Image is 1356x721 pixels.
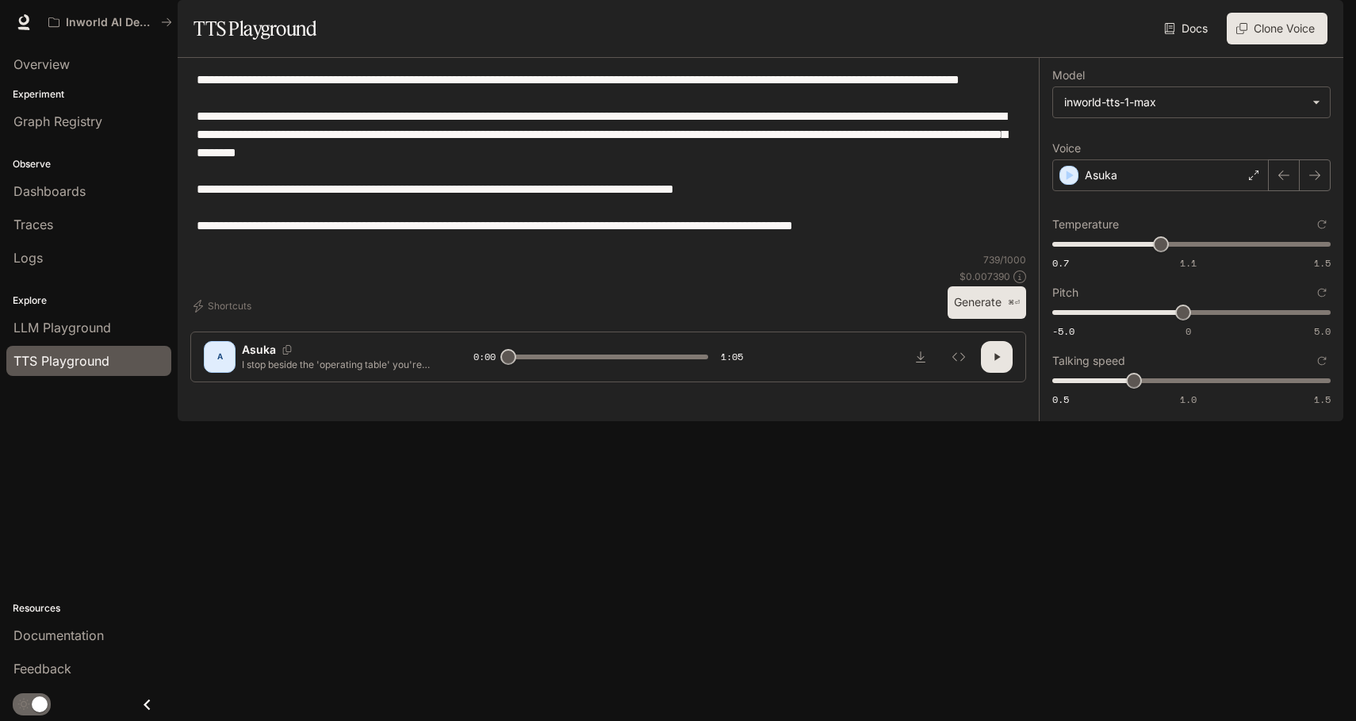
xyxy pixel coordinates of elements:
[242,358,435,371] p: I stop beside the 'operating table' you're sitting on. "This is an anesthesia mask. It's how I'll...
[1052,355,1125,366] p: Talking speed
[1186,324,1191,338] span: 0
[1064,94,1304,110] div: inworld-tts-1-max
[1085,167,1117,183] p: Asuka
[905,341,937,373] button: Download audio
[1052,393,1069,406] span: 0.5
[1227,13,1327,44] button: Clone Voice
[943,341,975,373] button: Inspect
[1313,284,1331,301] button: Reset to default
[1008,298,1020,308] p: ⌘⏎
[1052,219,1119,230] p: Temperature
[1314,324,1331,338] span: 5.0
[1053,87,1330,117] div: inworld-tts-1-max
[1052,287,1078,298] p: Pitch
[1180,256,1197,270] span: 1.1
[242,342,276,358] p: Asuka
[473,349,496,365] span: 0:00
[948,286,1026,319] button: Generate⌘⏎
[721,349,743,365] span: 1:05
[1313,216,1331,233] button: Reset to default
[190,293,258,319] button: Shortcuts
[1052,70,1085,81] p: Model
[1052,324,1074,338] span: -5.0
[1313,352,1331,370] button: Reset to default
[1052,256,1069,270] span: 0.7
[1314,256,1331,270] span: 1.5
[1161,13,1214,44] a: Docs
[41,6,179,38] button: All workspaces
[207,344,232,370] div: A
[1180,393,1197,406] span: 1.0
[1314,393,1331,406] span: 1.5
[193,13,316,44] h1: TTS Playground
[1052,143,1081,154] p: Voice
[276,345,298,355] button: Copy Voice ID
[66,16,155,29] p: Inworld AI Demos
